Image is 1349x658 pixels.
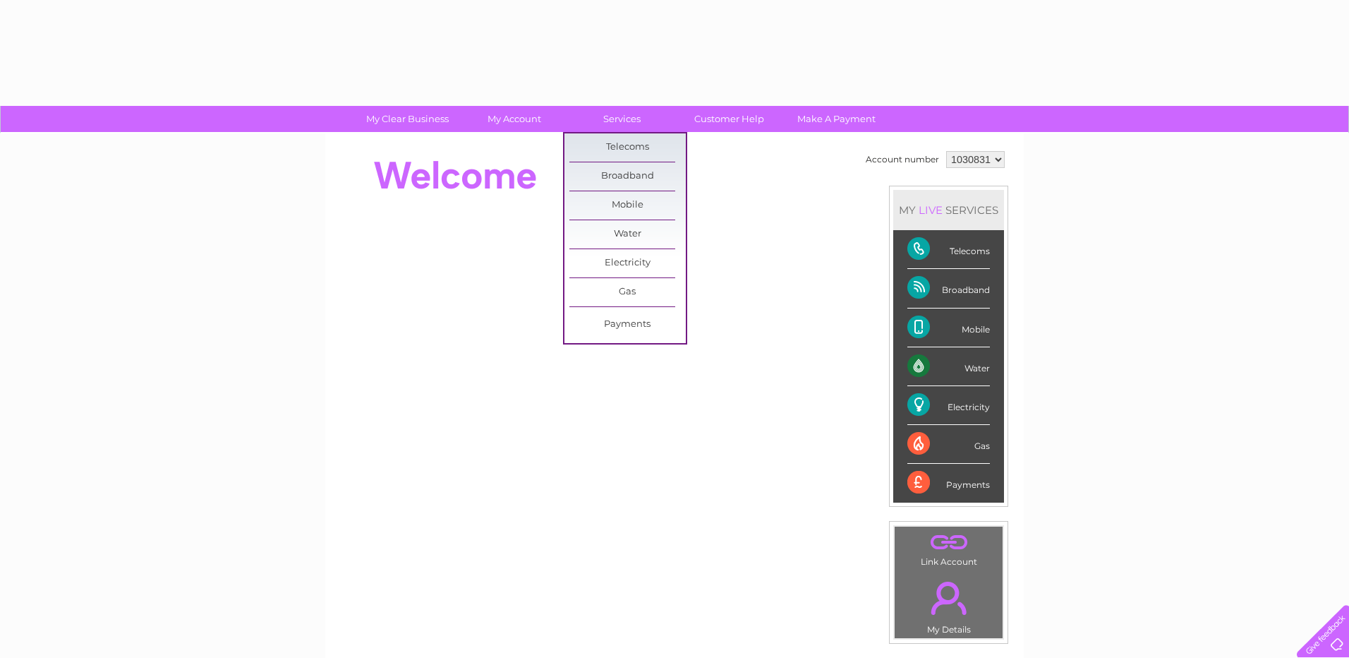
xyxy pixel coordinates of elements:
div: Electricity [907,386,990,425]
a: . [898,530,999,555]
div: Mobile [907,309,990,347]
a: My Clear Business [349,106,466,132]
a: Mobile [569,191,686,220]
td: Link Account [894,526,1003,570]
div: LIVE [916,203,945,217]
a: Make A Payment [778,106,895,132]
div: Broadband [907,269,990,308]
a: Payments [569,311,686,339]
div: Gas [907,425,990,464]
a: Gas [569,278,686,306]
a: . [898,573,999,623]
td: My Details [894,570,1003,639]
a: My Account [456,106,573,132]
div: MY SERVICES [893,190,1004,230]
td: Account number [862,148,943,172]
div: Water [907,347,990,386]
a: Water [569,220,686,249]
a: Services [564,106,680,132]
div: Payments [907,464,990,502]
div: Telecoms [907,230,990,269]
a: Broadband [569,162,686,191]
a: Telecoms [569,133,686,162]
a: Electricity [569,249,686,277]
a: Customer Help [671,106,787,132]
